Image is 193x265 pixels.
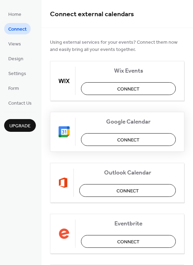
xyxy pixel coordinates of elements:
span: Form [8,85,19,92]
img: eventbrite [59,228,70,239]
span: Wix Events [81,67,176,75]
span: Upgrade [9,123,31,130]
button: Connect [81,82,176,95]
span: Eventbrite [81,220,176,227]
button: Upgrade [4,119,36,132]
span: Connect [117,86,140,93]
img: wix [59,75,70,86]
img: outlook [59,177,68,188]
span: Views [8,41,21,48]
a: Views [4,38,25,49]
button: Connect [81,235,176,248]
span: Outlook Calendar [79,169,176,177]
span: Contact Us [8,100,32,107]
button: Connect [81,133,176,146]
a: Design [4,53,28,64]
a: Home [4,8,26,20]
span: Connect external calendars [50,8,134,21]
span: Using external services for your events? Connect them now and easily bring all your events together. [50,39,184,53]
button: Connect [79,184,176,197]
span: Home [8,11,21,18]
img: google [59,126,70,137]
a: Form [4,82,23,94]
a: Connect [4,23,31,34]
span: Connect [116,188,139,195]
span: Connect [117,137,140,144]
span: Google Calendar [81,118,176,126]
a: Settings [4,67,30,79]
span: Settings [8,70,26,77]
span: Connect [8,26,27,33]
span: Connect [117,238,140,246]
a: Contact Us [4,97,36,108]
span: Design [8,55,23,63]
